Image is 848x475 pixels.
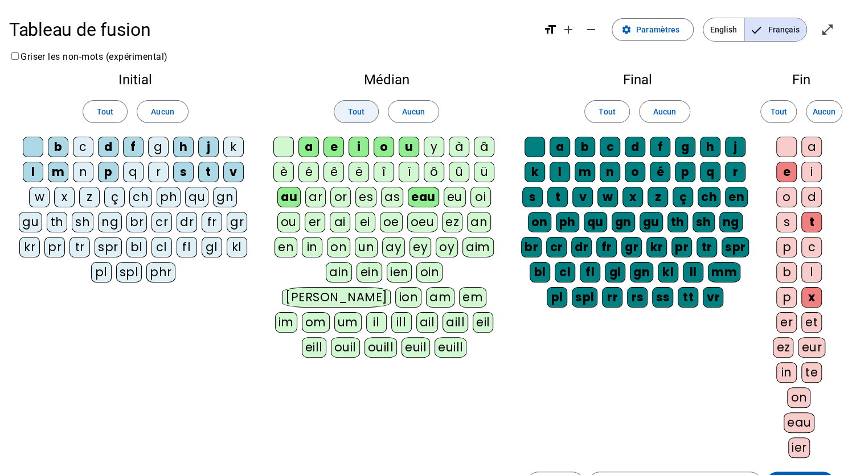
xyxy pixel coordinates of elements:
div: ouill [364,337,397,358]
div: oy [436,237,458,257]
span: Aucun [402,105,425,118]
div: on [528,212,551,232]
div: mm [708,262,740,282]
div: eil [473,312,494,333]
span: Tout [599,105,615,118]
span: Français [744,18,806,41]
div: ç [104,187,125,207]
div: i [349,137,369,157]
div: et [801,312,822,333]
div: à [449,137,469,157]
div: q [700,162,720,182]
div: spl [116,262,142,282]
div: î [374,162,394,182]
span: Tout [348,105,364,118]
div: o [776,187,797,207]
div: au [277,187,301,207]
div: qu [185,187,208,207]
div: û [449,162,469,182]
div: s [173,162,194,182]
div: l [550,162,570,182]
div: th [667,212,688,232]
span: Tout [97,105,113,118]
div: kl [227,237,247,257]
div: ou [277,212,300,232]
div: e [323,137,344,157]
div: on [787,387,810,408]
div: t [547,187,568,207]
button: Tout [584,100,629,123]
button: Aucun [806,100,842,123]
label: Griser les non-mots (expérimental) [9,51,168,62]
div: ph [556,212,579,232]
mat-icon: add [562,23,575,36]
div: b [575,137,595,157]
div: spr [722,237,749,257]
div: ü [474,162,494,182]
span: Tout [770,105,786,118]
div: ey [409,237,431,257]
div: ë [349,162,369,182]
div: gn [612,212,635,232]
div: é [298,162,319,182]
div: aill [443,312,468,333]
mat-icon: settings [621,24,632,35]
div: f [650,137,670,157]
div: ô [424,162,444,182]
div: x [801,287,822,308]
mat-icon: remove [584,23,598,36]
div: as [381,187,403,207]
div: ar [305,187,326,207]
div: fl [580,262,600,282]
div: ez [773,337,793,358]
div: c [801,237,822,257]
div: un [355,237,378,257]
div: m [48,162,68,182]
div: es [355,187,376,207]
mat-icon: format_size [543,23,557,36]
div: ail [416,312,439,333]
div: j [725,137,745,157]
div: phr [146,262,175,282]
div: cr [151,212,172,232]
div: euill [435,337,466,358]
div: gu [640,212,663,232]
button: Augmenter la taille de la police [557,18,580,41]
div: z [79,187,100,207]
div: o [374,137,394,157]
div: é [650,162,670,182]
button: Tout [334,100,379,123]
div: or [330,187,351,207]
div: n [600,162,620,182]
div: ch [698,187,720,207]
div: p [776,237,797,257]
div: gl [202,237,222,257]
div: rr [602,287,622,308]
div: oin [416,262,443,282]
button: Aucun [639,100,690,123]
div: ill [391,312,412,333]
button: Aucun [137,100,188,123]
div: spr [95,237,122,257]
div: eur [798,337,825,358]
div: o [625,162,645,182]
span: English [703,18,744,41]
h2: Final [520,73,755,87]
button: Tout [83,100,128,123]
span: Aucun [653,105,676,118]
div: cl [151,237,172,257]
div: pl [91,262,112,282]
div: eu [444,187,466,207]
mat-icon: open_in_full [821,23,834,36]
div: i [801,162,822,182]
div: x [622,187,643,207]
div: g [675,137,695,157]
div: l [801,262,822,282]
div: j [198,137,219,157]
div: oeu [407,212,438,232]
div: ê [323,162,344,182]
div: a [298,137,319,157]
div: er [305,212,325,232]
div: ai [330,212,350,232]
div: cl [555,262,575,282]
